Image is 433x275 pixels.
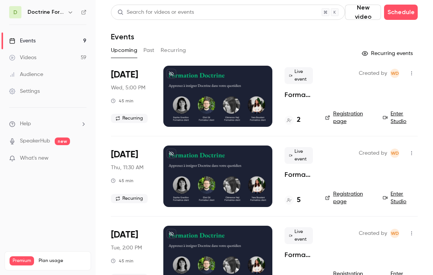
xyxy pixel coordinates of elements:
span: [DATE] [111,69,138,81]
div: 45 min [111,98,133,104]
span: Created by [359,69,387,78]
a: Enter Studio [383,110,418,125]
a: Formation Doctrine [285,170,313,179]
span: Created by [359,229,387,238]
span: Live event [285,147,313,164]
span: Thu, 11:30 AM [111,164,143,171]
span: new [55,137,70,145]
span: D [13,8,17,16]
span: Plan usage [39,258,86,264]
a: 5 [285,195,301,205]
span: [DATE] [111,149,138,161]
div: Sep 11 Thu, 11:30 AM (Europe/Paris) [111,146,151,207]
h4: 5 [297,195,301,205]
div: Audience [9,71,43,78]
div: Search for videos or events [117,8,194,16]
button: Past [143,44,155,57]
button: Upcoming [111,44,137,57]
a: Formation Doctrine [285,90,313,99]
div: Sep 10 Wed, 5:00 PM (Europe/Paris) [111,66,151,127]
span: Tue, 2:00 PM [111,244,142,252]
button: Schedule [384,5,418,20]
span: Webinar Doctrine [390,149,399,158]
span: Wed, 5:00 PM [111,84,145,92]
span: Live event [285,227,313,244]
a: 2 [285,115,301,125]
a: SpeakerHub [20,137,50,145]
a: Registration page [325,190,374,205]
div: Settings [9,87,40,95]
iframe: Noticeable Trigger [77,155,86,162]
span: Recurring [111,114,148,123]
span: [DATE] [111,229,138,241]
button: New video [345,5,381,20]
div: Events [9,37,36,45]
span: Recurring [111,194,148,203]
span: Help [20,120,31,128]
a: Formation Doctrine [285,250,313,259]
a: Registration page [325,110,374,125]
span: Premium [10,256,34,265]
div: Videos [9,54,36,61]
span: WD [391,229,399,238]
span: What's new [20,154,49,162]
a: Enter Studio [383,190,418,205]
span: Created by [359,149,387,158]
div: 45 min [111,258,133,264]
span: WD [391,69,399,78]
h4: 2 [297,115,301,125]
span: Webinar Doctrine [390,229,399,238]
span: WD [391,149,399,158]
button: Recurring [161,44,186,57]
div: 45 min [111,178,133,184]
h6: Doctrine Formation Corporate [28,8,64,16]
span: Live event [285,67,313,84]
li: help-dropdown-opener [9,120,86,128]
h1: Events [111,32,134,41]
button: Recurring events [358,47,418,60]
span: Webinar Doctrine [390,69,399,78]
